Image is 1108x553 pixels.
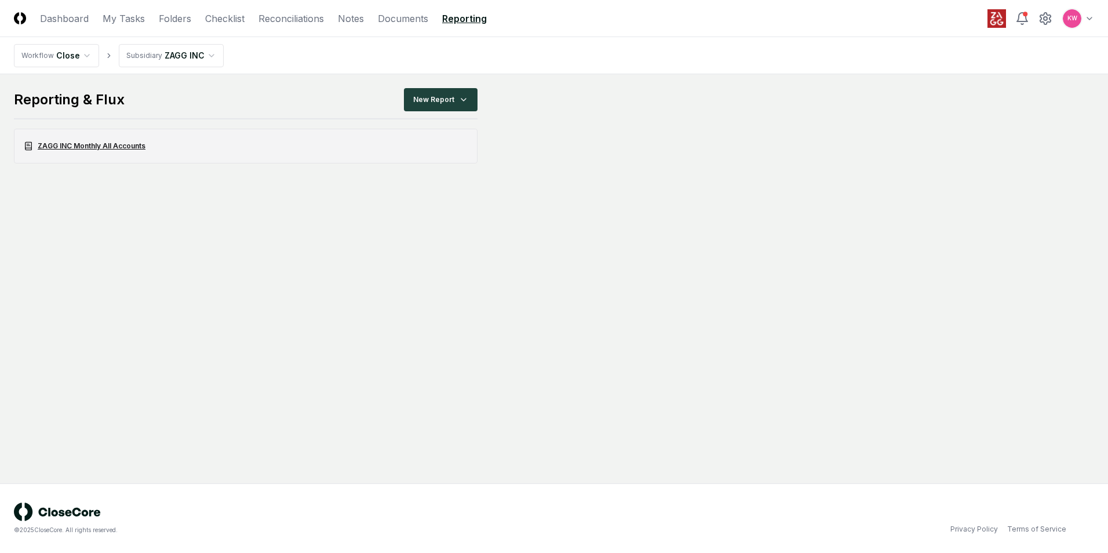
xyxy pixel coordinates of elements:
[126,50,162,61] div: Subsidiary
[14,44,224,67] nav: breadcrumb
[987,9,1006,28] img: ZAGG logo
[159,12,191,26] a: Folders
[103,12,145,26] a: My Tasks
[1062,8,1083,29] button: KW
[258,12,324,26] a: Reconciliations
[14,12,26,24] img: Logo
[338,12,364,26] a: Notes
[950,524,998,534] a: Privacy Policy
[205,12,245,26] a: Checklist
[14,503,101,521] img: logo
[1067,14,1077,23] span: KW
[442,12,487,26] a: Reporting
[14,129,478,163] a: ZAGG INC Monthly All Accounts
[21,50,54,61] div: Workflow
[14,90,125,109] div: Reporting & Flux
[14,526,554,534] div: © 2025 CloseCore. All rights reserved.
[404,88,478,111] button: New Report
[40,12,89,26] a: Dashboard
[1007,524,1066,534] a: Terms of Service
[378,12,428,26] a: Documents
